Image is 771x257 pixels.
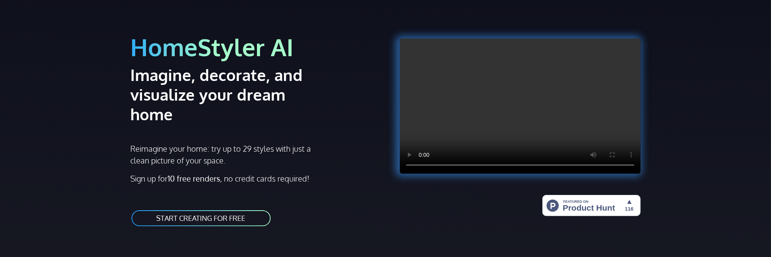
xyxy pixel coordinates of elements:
[131,209,272,227] a: START CREATING FOR FREE
[131,65,331,124] h2: Imagine, decorate, and visualize your dream home
[131,143,318,166] p: Reimagine your home: try up to 29 styles with just a clean picture of your space.
[131,173,381,184] p: Sign up for , no credit cards required!
[168,173,220,184] strong: 10 free renders
[131,32,381,62] h1: HomeStyler AI
[542,195,641,216] img: HomeStyler AI - Interior Design Made Easy: One Click to Your Dream Home | Product Hunt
